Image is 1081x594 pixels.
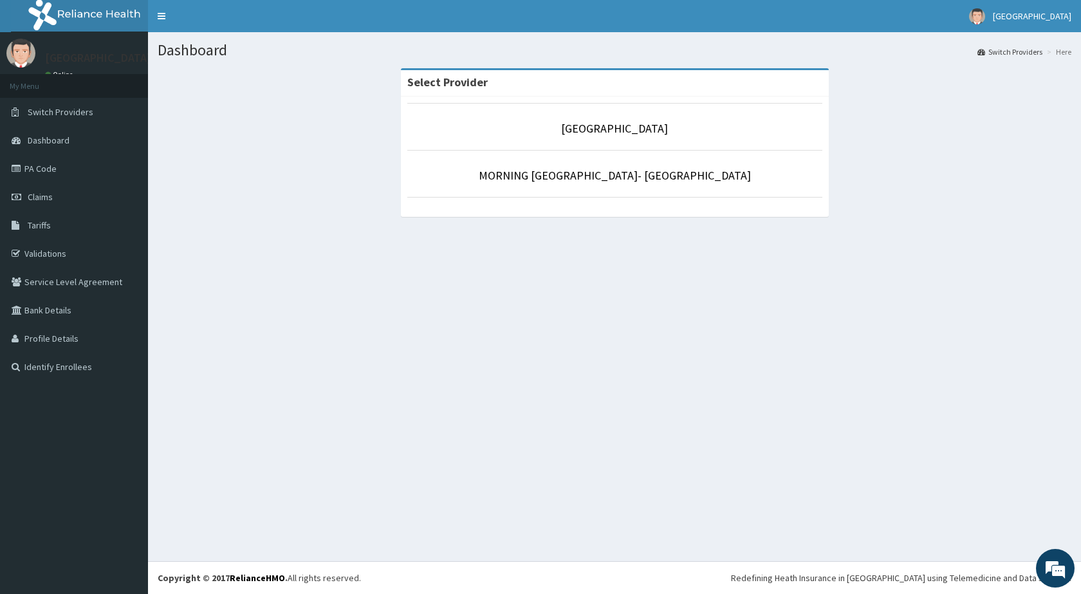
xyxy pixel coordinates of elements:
[28,135,69,146] span: Dashboard
[28,219,51,231] span: Tariffs
[969,8,985,24] img: User Image
[148,561,1081,594] footer: All rights reserved.
[28,106,93,118] span: Switch Providers
[993,10,1071,22] span: [GEOGRAPHIC_DATA]
[479,168,751,183] a: MORNING [GEOGRAPHIC_DATA]- [GEOGRAPHIC_DATA]
[6,39,35,68] img: User Image
[407,75,488,89] strong: Select Provider
[561,121,668,136] a: [GEOGRAPHIC_DATA]
[28,191,53,203] span: Claims
[45,70,76,79] a: Online
[977,46,1042,57] a: Switch Providers
[158,572,288,584] strong: Copyright © 2017 .
[731,571,1071,584] div: Redefining Heath Insurance in [GEOGRAPHIC_DATA] using Telemedicine and Data Science!
[158,42,1071,59] h1: Dashboard
[230,572,285,584] a: RelianceHMO
[45,52,151,64] p: [GEOGRAPHIC_DATA]
[1044,46,1071,57] li: Here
